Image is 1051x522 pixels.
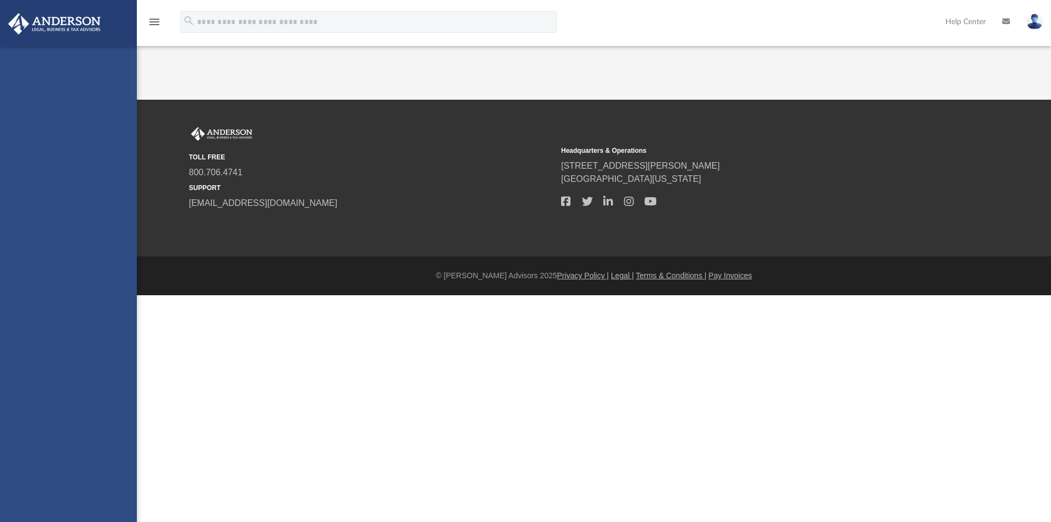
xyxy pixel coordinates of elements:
small: TOLL FREE [189,152,553,162]
small: SUPPORT [189,183,553,193]
a: [GEOGRAPHIC_DATA][US_STATE] [561,174,701,183]
i: menu [148,15,161,28]
a: [STREET_ADDRESS][PERSON_NAME] [561,161,720,170]
a: [EMAIL_ADDRESS][DOMAIN_NAME] [189,198,337,208]
small: Headquarters & Operations [561,146,926,156]
a: Privacy Policy | [557,271,609,280]
img: User Pic [1026,14,1043,30]
div: © [PERSON_NAME] Advisors 2025 [137,270,1051,282]
a: Terms & Conditions | [636,271,707,280]
img: Anderson Advisors Platinum Portal [5,13,104,35]
img: Anderson Advisors Platinum Portal [189,127,255,141]
a: Legal | [611,271,634,280]
a: 800.706.4741 [189,168,242,177]
i: search [183,15,195,27]
a: menu [148,21,161,28]
a: Pay Invoices [708,271,752,280]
